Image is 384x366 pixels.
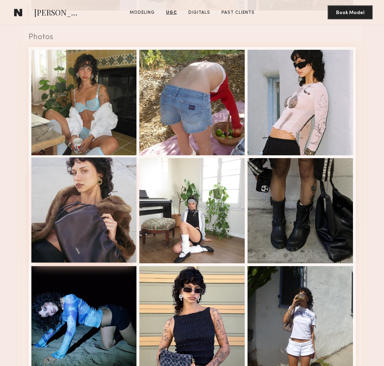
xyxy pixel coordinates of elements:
[328,5,373,19] button: Book Model
[163,10,180,16] a: UGC
[185,10,213,16] a: Digitals
[219,10,257,16] a: Past Clients
[29,34,356,41] div: Photos
[127,10,158,16] a: Modeling
[328,9,373,15] a: Book Model
[34,7,83,19] span: [PERSON_NAME]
